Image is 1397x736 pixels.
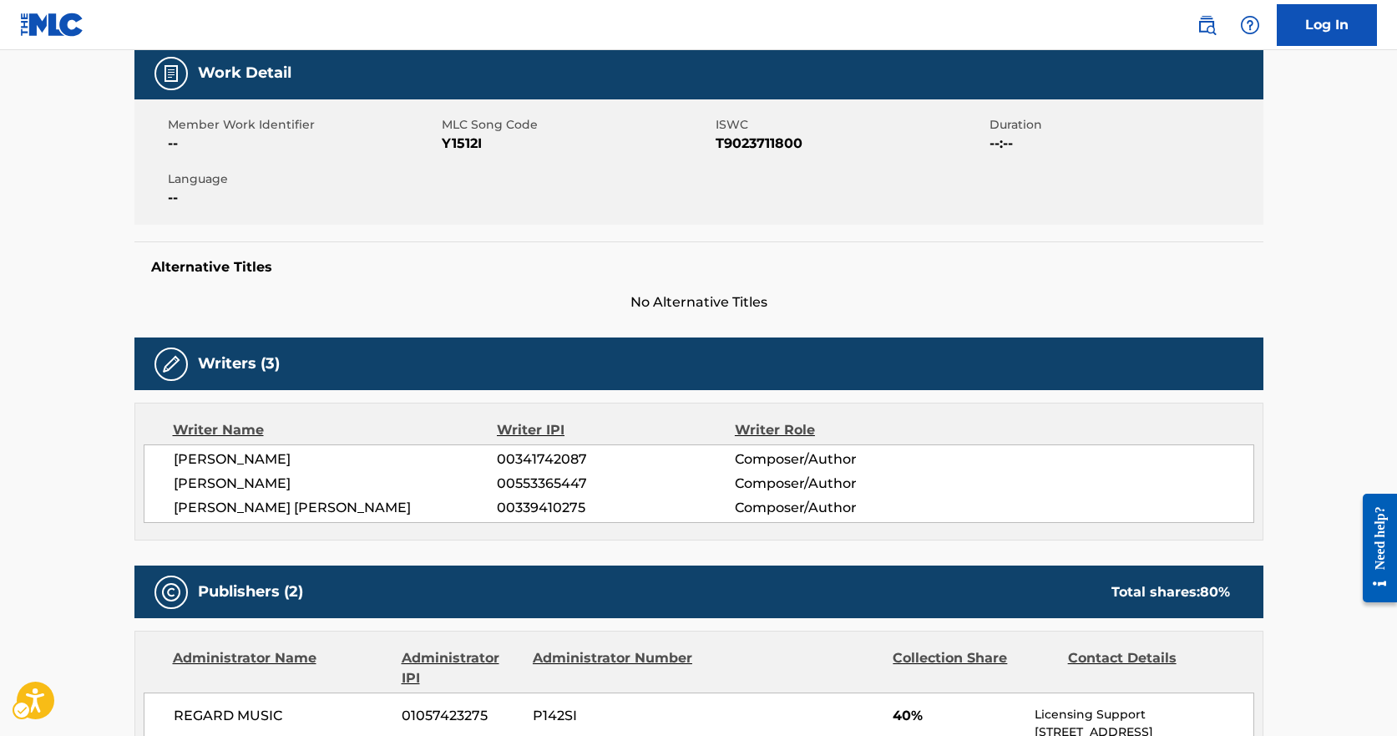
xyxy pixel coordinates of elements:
[497,449,734,470] span: 00341742087
[168,134,438,154] span: --
[173,420,498,440] div: Writer Name
[198,354,280,373] h5: Writers (3)
[1068,648,1230,688] div: Contact Details
[990,134,1259,154] span: --:--
[1197,15,1217,35] img: search
[168,116,438,134] span: Member Work Identifier
[198,582,303,601] h5: Publishers (2)
[533,706,695,726] span: P142SI
[442,134,711,154] span: Y1512I
[735,420,951,440] div: Writer Role
[735,449,951,470] span: Composer/Author
[497,420,735,440] div: Writer IPI
[893,648,1055,688] div: Collection Share
[173,648,389,688] div: Administrator Name
[497,498,734,518] span: 00339410275
[1240,15,1260,35] img: help
[1277,4,1377,46] a: Log In
[716,134,985,154] span: T9023711800
[442,116,711,134] span: MLC Song Code
[174,474,498,494] span: [PERSON_NAME]
[168,188,438,208] span: --
[1035,706,1253,723] p: Licensing Support
[134,292,1263,312] span: No Alternative Titles
[151,259,1247,276] h5: Alternative Titles
[402,648,520,688] div: Administrator IPI
[198,63,291,83] h5: Work Detail
[716,116,985,134] span: ISWC
[735,498,951,518] span: Composer/Author
[20,13,84,37] img: MLC Logo
[1200,584,1230,600] span: 80 %
[402,706,520,726] span: 01057423275
[1350,480,1397,615] iframe: Iframe | Resource Center
[174,706,390,726] span: REGARD MUSIC
[168,170,438,188] span: Language
[161,354,181,374] img: Writers
[174,498,498,518] span: [PERSON_NAME] [PERSON_NAME]
[497,474,734,494] span: 00553365447
[161,63,181,84] img: Work Detail
[161,582,181,602] img: Publishers
[990,116,1259,134] span: Duration
[533,648,695,688] div: Administrator Number
[735,474,951,494] span: Composer/Author
[174,449,498,470] span: [PERSON_NAME]
[1111,582,1230,602] div: Total shares:
[893,706,1022,726] span: 40%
